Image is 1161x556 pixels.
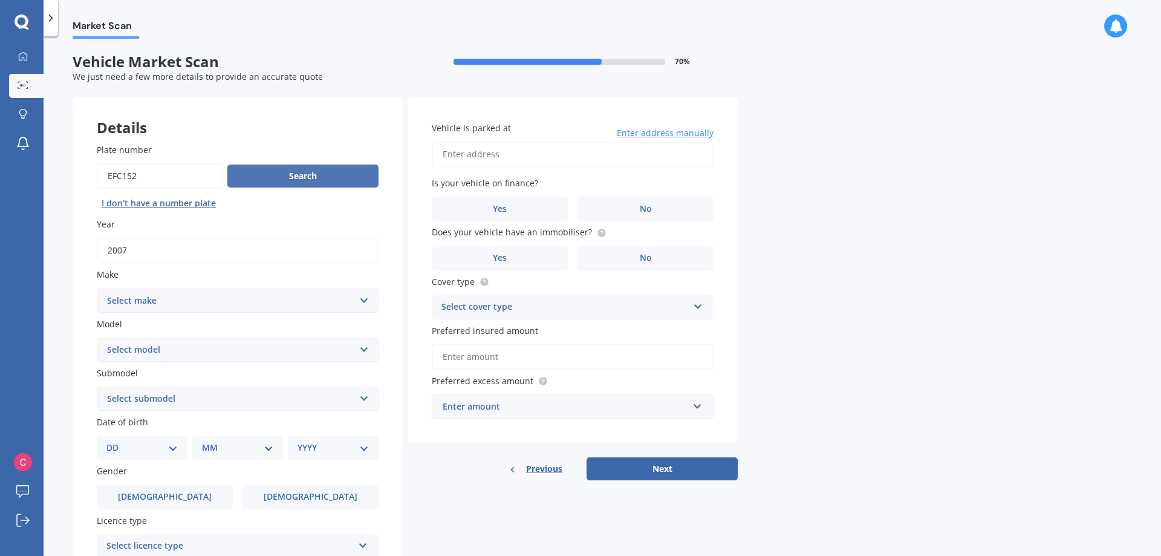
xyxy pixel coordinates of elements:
[97,163,223,189] input: Enter plate number
[432,227,592,238] span: Does your vehicle have an immobiliser?
[432,276,475,287] span: Cover type
[675,57,690,66] span: 70 %
[14,453,32,471] img: ACg8ocLdVOH7uUgPDfnS-5c0iZk71YiqmrXQpWLa5IBTCI3PfyVaxg=s96-c
[97,144,152,155] span: Plate number
[97,194,221,213] button: I don’t have a number plate
[432,177,538,189] span: Is your vehicle on finance?
[432,142,714,167] input: Enter address
[97,238,379,263] input: YYYY
[73,53,405,71] span: Vehicle Market Scan
[97,515,147,526] span: Licence type
[97,218,115,230] span: Year
[432,375,533,387] span: Preferred excess amount
[493,253,507,263] span: Yes
[617,127,714,139] span: Enter address manually
[640,253,652,263] span: No
[73,20,139,36] span: Market Scan
[432,325,538,336] span: Preferred insured amount
[97,269,119,281] span: Make
[97,416,148,428] span: Date of birth
[97,466,127,477] span: Gender
[587,457,738,480] button: Next
[441,300,688,315] div: Select cover type
[264,492,357,502] span: [DEMOGRAPHIC_DATA]
[432,122,511,134] span: Vehicle is parked at
[97,318,122,330] span: Model
[73,97,403,134] div: Details
[493,204,507,214] span: Yes
[97,367,138,379] span: Submodel
[526,460,562,478] span: Previous
[443,400,688,413] div: Enter amount
[432,344,714,370] input: Enter amount
[227,165,379,188] button: Search
[106,539,353,554] div: Select licence type
[73,71,323,82] span: We just need a few more details to provide an accurate quote
[118,492,212,502] span: [DEMOGRAPHIC_DATA]
[640,204,652,214] span: No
